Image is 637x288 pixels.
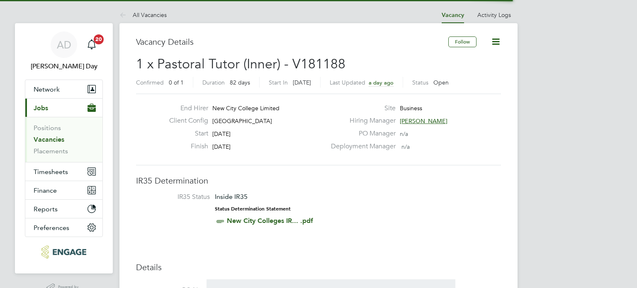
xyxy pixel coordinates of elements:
[400,117,447,125] span: [PERSON_NAME]
[477,11,511,19] a: Activity Logs
[326,116,396,125] label: Hiring Manager
[215,193,248,201] span: Inside IR35
[136,56,345,72] span: 1 x Pastoral Tutor (Inner) - V181188
[412,79,428,86] label: Status
[25,245,103,259] a: Go to home page
[34,168,68,176] span: Timesheets
[163,129,208,138] label: Start
[448,36,477,47] button: Follow
[136,36,448,47] h3: Vacancy Details
[57,39,71,50] span: AD
[369,79,394,86] span: a day ago
[400,104,422,112] span: Business
[326,142,396,151] label: Deployment Manager
[34,124,61,132] a: Positions
[34,186,57,194] span: Finance
[400,130,408,138] span: n/a
[83,31,100,58] a: 20
[169,79,184,86] span: 0 of 1
[212,117,272,125] span: [GEOGRAPHIC_DATA]
[25,61,103,71] span: Amie Day
[230,79,250,86] span: 82 days
[202,79,225,86] label: Duration
[25,162,102,181] button: Timesheets
[15,23,113,273] nav: Main navigation
[41,245,86,259] img: morganhunt-logo-retina.png
[293,79,311,86] span: [DATE]
[212,143,231,150] span: [DATE]
[326,129,396,138] label: PO Manager
[215,206,291,212] strong: Status Determination Statement
[330,79,365,86] label: Last Updated
[163,142,208,151] label: Finish
[163,116,208,125] label: Client Config
[163,104,208,113] label: End Hirer
[136,79,164,86] label: Confirmed
[34,147,68,155] a: Placements
[94,34,104,44] span: 20
[212,130,231,138] span: [DATE]
[25,80,102,98] button: Network
[25,181,102,199] button: Finance
[34,205,58,213] span: Reports
[25,117,102,162] div: Jobs
[401,143,410,150] span: n/a
[119,11,167,19] a: All Vacancies
[442,12,464,19] a: Vacancy
[326,104,396,113] label: Site
[433,79,449,86] span: Open
[25,31,103,71] a: AD[PERSON_NAME] Day
[34,136,64,143] a: Vacancies
[212,104,280,112] span: New City College Limited
[25,218,102,237] button: Preferences
[34,224,69,232] span: Preferences
[34,104,48,112] span: Jobs
[144,193,210,201] label: IR35 Status
[269,79,288,86] label: Start In
[34,85,60,93] span: Network
[136,262,501,273] h3: Details
[227,217,313,225] a: New City Colleges IR... .pdf
[25,200,102,218] button: Reports
[136,175,501,186] h3: IR35 Determination
[25,99,102,117] button: Jobs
